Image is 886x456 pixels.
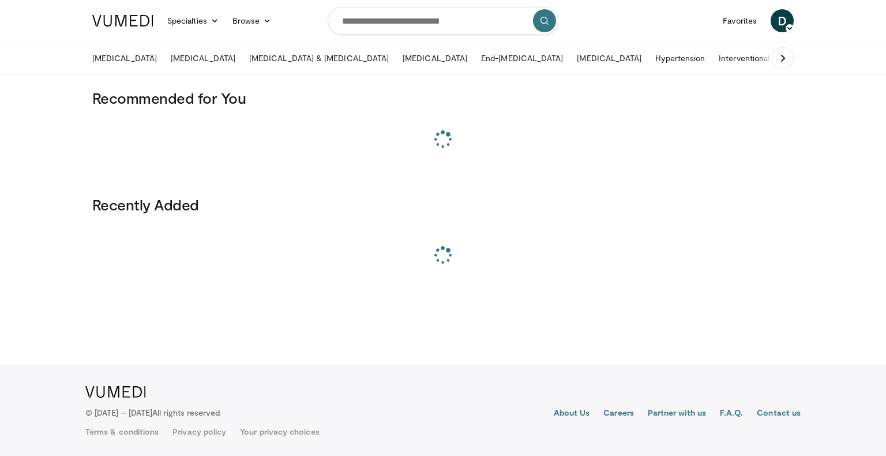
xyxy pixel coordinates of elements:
a: [MEDICAL_DATA] [396,47,474,70]
a: Your privacy choices [240,426,319,438]
a: End-[MEDICAL_DATA] [474,47,570,70]
a: [MEDICAL_DATA] [570,47,648,70]
a: F.A.Q. [720,407,743,421]
a: D [771,9,794,32]
img: VuMedi Logo [92,15,153,27]
a: Favorites [716,9,764,32]
a: About Us [554,407,590,421]
a: Careers [603,407,634,421]
a: Contact us [757,407,801,421]
h3: Recommended for You [92,89,794,107]
span: All rights reserved [152,408,220,417]
a: Terms & conditions [85,426,159,438]
a: [MEDICAL_DATA] [85,47,164,70]
img: VuMedi Logo [85,386,146,398]
a: Privacy policy [172,426,226,438]
a: [MEDICAL_DATA] & [MEDICAL_DATA] [242,47,396,70]
a: Partner with us [648,407,706,421]
a: Interventional Nephrology [712,47,821,70]
a: Specialties [160,9,226,32]
input: Search topics, interventions [328,7,558,35]
a: Hypertension [648,47,712,70]
a: [MEDICAL_DATA] [164,47,242,70]
a: Browse [226,9,279,32]
h3: Recently Added [92,195,794,214]
p: © [DATE] – [DATE] [85,407,220,419]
